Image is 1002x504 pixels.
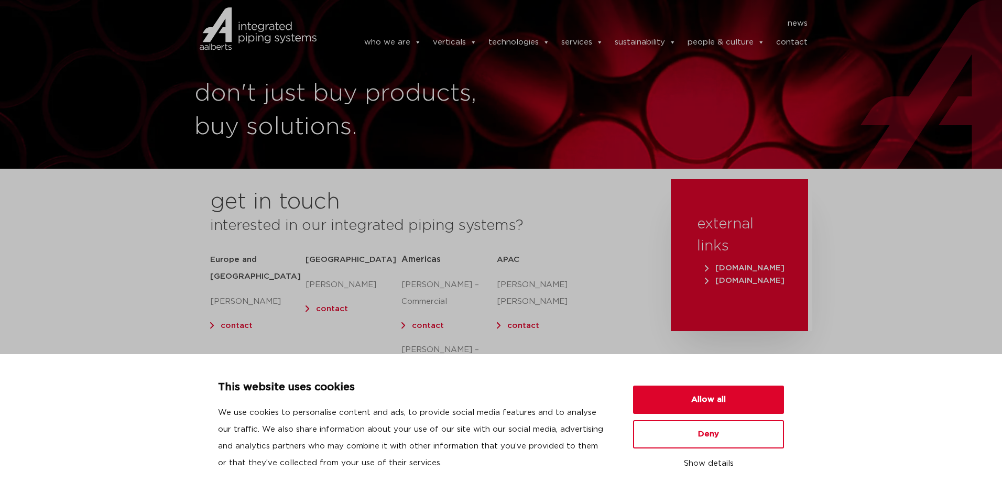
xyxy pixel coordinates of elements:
[507,322,539,330] a: contact
[306,277,401,293] p: [PERSON_NAME]
[210,215,645,237] h3: interested in our integrated piping systems?
[633,420,784,448] button: Deny
[221,322,253,330] a: contact
[401,255,441,264] span: Americas
[412,322,444,330] a: contact
[194,77,496,144] h1: don't just buy products, buy solutions.
[615,32,676,53] a: sustainability
[488,32,550,53] a: technologies
[705,264,785,272] span: [DOMAIN_NAME]
[561,32,603,53] a: services
[497,277,592,310] p: [PERSON_NAME] [PERSON_NAME]
[788,15,808,32] a: news
[401,277,497,310] p: [PERSON_NAME] – Commercial
[705,277,785,284] span: [DOMAIN_NAME]
[218,379,608,396] p: This website uses cookies
[364,32,421,53] a: who we are
[633,386,784,414] button: Allow all
[332,15,808,32] nav: Menu
[702,277,787,284] a: [DOMAIN_NAME]
[210,256,301,280] strong: Europe and [GEOGRAPHIC_DATA]
[433,32,477,53] a: verticals
[776,32,808,53] a: contact
[633,455,784,473] button: Show details
[316,305,348,313] a: contact
[497,251,592,268] h5: APAC
[210,293,306,310] p: [PERSON_NAME]
[218,404,608,472] p: We use cookies to personalise content and ads, to provide social media features and to analyse ou...
[306,251,401,268] h5: [GEOGRAPHIC_DATA]
[702,264,787,272] a: [DOMAIN_NAME]
[697,213,782,257] h3: external links
[210,190,340,215] h2: get in touch
[688,32,765,53] a: people & culture
[401,342,497,375] p: [PERSON_NAME] – Industrial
